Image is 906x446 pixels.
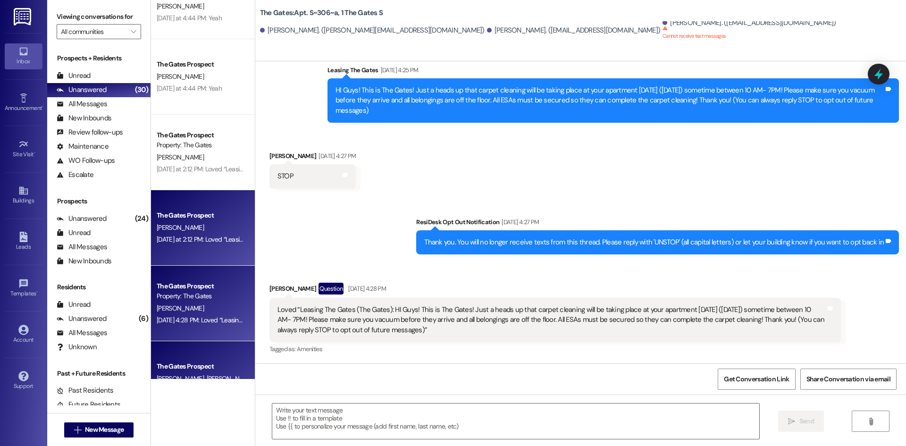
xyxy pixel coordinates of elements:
a: Account [5,322,42,347]
i:  [74,426,81,434]
button: Get Conversation Link [718,369,795,390]
div: [DATE] at 4:44 PM: Yeah [157,84,222,93]
div: (24) [133,211,151,226]
div: ResiDesk Opt Out Notification [416,217,899,230]
a: Site Visit • [5,136,42,162]
span: Send [799,416,814,426]
button: Share Conversation via email [800,369,897,390]
span: New Message [85,425,124,435]
div: WO Follow-ups [57,156,115,166]
div: Property: The Gates [157,140,244,150]
i:  [788,418,795,425]
div: Future Residents [57,400,120,410]
div: Loved “Leasing The Gates (The Gates): HI Guys! This is The Gates! Just a heads up that carpet cle... [277,305,826,335]
button: New Message [64,422,134,438]
div: Past + Future Residents [47,369,151,379]
div: [DATE] at 4:44 PM: Yeah [157,14,222,22]
div: All Messages [57,242,107,252]
div: Tagged as: [269,342,841,356]
div: [DATE] at 2:12 PM: Loved “Leasing The Gates (The Gates): You can come in [DATE]! We are open till... [157,235,432,244]
div: New Inbounds [57,113,111,123]
span: Share Conversation via email [806,374,890,384]
div: Unanswered [57,85,107,95]
button: Send [778,411,824,432]
div: [PERSON_NAME] [269,151,356,164]
span: [PERSON_NAME] [157,223,204,232]
div: [PERSON_NAME] [269,283,841,298]
div: The Gates Prospect [157,281,244,291]
div: Unknown [57,342,97,352]
div: [PERSON_NAME]. ([PERSON_NAME][EMAIL_ADDRESS][DOMAIN_NAME]) [260,25,485,35]
span: [PERSON_NAME] [157,304,204,312]
div: (30) [133,83,151,97]
div: Property: The Gates [157,291,244,301]
b: The Gates: Apt. S~306~a, 1 The Gates S [260,8,383,18]
a: Leads [5,229,42,254]
span: Amenities [297,345,322,353]
div: HI Guys! This is The Gates! Just a heads up that carpet cleaning will be taking place at your apa... [336,85,884,116]
div: [PERSON_NAME]. ([EMAIL_ADDRESS][DOMAIN_NAME]) [487,25,661,35]
label: Viewing conversations for [57,9,141,24]
div: New Inbounds [57,256,111,266]
img: ResiDesk Logo [14,8,33,25]
i:  [867,418,874,425]
div: Prospects [47,196,151,206]
div: Maintenance [57,142,109,151]
a: Support [5,368,42,394]
div: Unread [57,71,91,81]
span: • [34,150,35,156]
span: • [36,289,38,295]
div: Unanswered [57,314,107,324]
span: [PERSON_NAME] [206,374,256,383]
span: • [42,103,43,110]
div: [DATE] 4:28 PM [346,284,386,294]
div: The Gates Prospect [157,210,244,220]
div: [DATE] at 2:12 PM: Loved “Leasing The Gates (The Gates): You can come in [DATE]! We are open till... [157,165,432,173]
sup: Cannot receive text messages [663,25,726,39]
div: [PERSON_NAME]. ([EMAIL_ADDRESS][DOMAIN_NAME]) [663,18,836,28]
div: Unread [57,300,91,310]
span: [PERSON_NAME] [157,153,204,161]
div: [DATE] 4:25 PM [378,65,419,75]
div: Leasing The Gates [327,65,899,78]
div: STOP [277,171,294,181]
div: The Gates Prospect [157,59,244,69]
div: [DATE] 4:27 PM [499,217,539,227]
i:  [131,28,136,35]
div: Escalate [57,170,93,180]
input: All communities [61,24,126,39]
div: Thank you. You will no longer receive texts from this thread. Please reply with 'UNSTOP' (all cap... [424,237,884,247]
div: (6) [136,311,151,326]
span: [PERSON_NAME] [157,2,204,10]
div: [DATE] 4:27 PM [316,151,356,161]
div: All Messages [57,99,107,109]
div: The Gates Prospect [157,362,244,371]
span: Get Conversation Link [724,374,789,384]
a: Inbox [5,43,42,69]
div: Question [319,283,344,295]
div: All Messages [57,328,107,338]
div: Unanswered [57,214,107,224]
div: The Gates Prospect [157,130,244,140]
div: Review follow-ups [57,127,123,137]
a: Templates • [5,276,42,301]
div: Residents [47,282,151,292]
div: Unread [57,228,91,238]
a: Buildings [5,183,42,208]
span: [PERSON_NAME] [157,374,207,383]
div: Past Residents [57,386,114,396]
div: Prospects + Residents [47,53,151,63]
span: [PERSON_NAME] [157,72,204,81]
